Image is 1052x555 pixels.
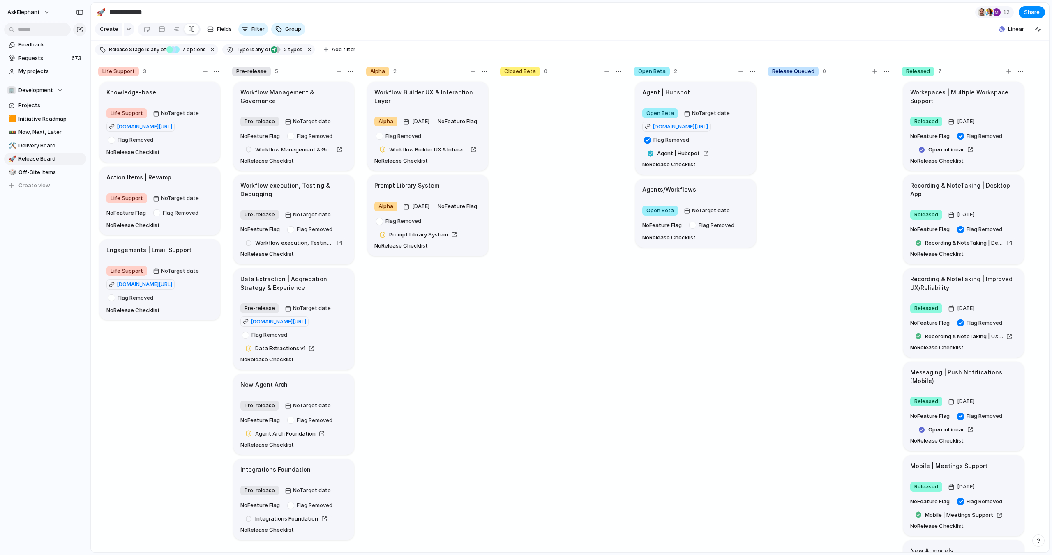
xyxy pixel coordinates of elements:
span: No Target date [161,109,199,117]
span: No Release Checklist [910,250,964,258]
span: Released [914,211,938,219]
span: No Target date [692,109,730,117]
a: Open inLinear [914,424,978,435]
a: 🚀Release Board [4,153,86,165]
span: Flag Removed [297,501,336,509]
span: Now, Next, Later [18,128,83,136]
a: Workflow Management & Governance [240,144,347,155]
button: Open Beta [640,204,680,217]
span: Initiative Roadmap [18,115,83,123]
button: Share [1019,6,1045,18]
span: No Release Checklist [910,437,964,445]
button: 🚥 [7,128,16,136]
button: [DATE] [401,200,434,213]
span: [DOMAIN_NAME][URL] [653,123,708,131]
span: Flag Removed [251,331,291,339]
div: Workflow Builder UX & Interaction LayerAlpha[DATE]NoFeature FlagFlag RemovedWorkflow Builder UX &... [367,82,488,171]
span: 673 [72,54,83,62]
span: options [180,46,206,53]
span: 5 [275,67,278,76]
span: Pre-release [245,401,275,410]
span: No Release Checklist [642,161,696,169]
button: Released [908,480,944,493]
button: Flag Removed [284,223,338,236]
div: Workflow Management & GovernancePre-releaseNoTarget dateNoFeature FlagFlag RemovedWorkflow Manage... [233,82,354,171]
button: 🚀 [7,155,16,163]
button: NoTarget date [283,484,333,497]
h1: Knowledge-base [106,88,156,97]
span: Flag Removed [699,221,738,229]
div: 🟧 [9,114,14,124]
button: Flag Removed [953,223,1008,236]
span: Delivery Board [18,142,83,150]
a: Data Extractions v1 [240,343,319,354]
span: Life Support [111,109,143,117]
div: Recording & NoteTaking | Desktop AppReleased[DATE]NoFeature FlagFlag RemovedRecording & NoteTakin... [903,175,1024,264]
span: Open in Linear [928,426,964,434]
div: 🚥 [9,128,14,137]
div: New Agent ArchPre-releaseNoTarget dateNoFeature FlagFlag RemovedAgent Arch FoundationNoRelease Ch... [233,374,354,455]
button: Flag Removed [150,206,204,220]
button: Released [908,302,944,315]
span: 2 [281,46,288,53]
a: Prompt Library System [374,229,462,240]
div: Action Items | RevampLife SupportNoTarget dateNoFeature FlagFlag RemovedNoRelease Checklist [99,167,220,236]
span: No Release Checklist [240,526,294,534]
span: Recording & NoteTaking | Desktop App [925,239,1003,247]
div: 🛠️ [9,141,14,150]
span: [DOMAIN_NAME][URL] [251,318,306,326]
span: No Feature Flag [910,225,950,234]
span: No Feature Flag [910,319,950,327]
a: Agent | Hubspot [642,148,714,159]
span: No Feature Flag [106,209,146,217]
span: No Feature Flag [910,498,950,506]
span: No Release Checklist [106,148,160,156]
span: Flag Removed [967,132,1006,140]
span: Released [906,67,930,76]
span: [DATE] [955,303,977,313]
span: No Release Checklist [374,157,428,165]
a: [DOMAIN_NAME][URL] [106,122,175,132]
div: Integrations FoundationPre-releaseNoTarget dateNoFeature FlagFlag RemovedIntegrations FoundationN... [233,459,354,540]
span: No Target date [293,486,331,495]
button: Add filter [319,44,360,55]
button: 2 types [271,45,304,54]
div: Workspaces | Multiple Workspace SupportReleased[DATE]NoFeature FlagFlag RemovedOpen inLinearNoRel... [903,82,1024,171]
span: No Feature Flag [240,225,280,234]
h1: Workspaces | Multiple Workspace Support [910,88,1017,105]
button: isany of [144,45,167,54]
h1: Action Items | Revamp [106,173,171,182]
span: No Target date [293,117,331,126]
a: Workflow execution, Testing & Debugging [240,238,347,248]
a: Open inLinear [914,144,978,155]
span: Create [100,25,118,33]
a: [DOMAIN_NAME][URL] [642,122,711,132]
button: NoTarget date [283,208,333,221]
button: [DATE] [946,480,979,493]
span: Release Board [18,155,83,163]
button: 7 options [166,45,208,54]
h1: Workflow execution, Testing & Debugging [240,181,347,198]
h1: Prompt Library System [374,181,439,190]
span: [DATE] [955,482,977,492]
a: 🛠️Delivery Board [4,140,86,152]
span: Share [1024,8,1040,16]
span: No Release Checklist [240,250,294,258]
button: Flag Removed [104,291,159,305]
span: No Feature Flag [438,202,477,211]
button: NoTarget date [682,204,732,217]
span: Linear [1008,25,1024,33]
button: isany of [249,45,272,54]
span: Workflow execution, Testing & Debugging [255,239,333,247]
span: [DATE] [410,202,432,211]
button: Pre-release [238,484,281,497]
h1: Engagements | Email Support [106,245,191,255]
button: Pre-release [238,302,281,315]
div: 🎲 [9,167,14,177]
button: Alpha [372,115,399,128]
button: Open Beta [640,107,680,120]
span: Flag Removed [967,412,1006,420]
a: 🟧Initiative Roadmap [4,113,86,125]
span: Open Beta [646,109,674,117]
